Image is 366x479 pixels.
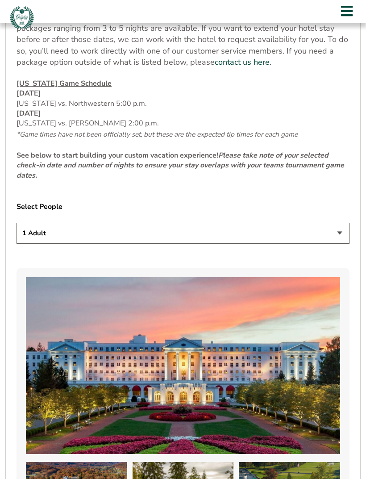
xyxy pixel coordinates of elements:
[17,150,344,180] em: Please take note of your selected check-in date and number of nights to ensure your stay overlaps...
[9,4,35,30] img: Greenbrier Tip-Off
[17,79,349,140] p: [US_STATE] vs. Northwestern 5:00 p.m. [US_STATE] vs. [PERSON_NAME] 2:00 p.m.
[17,79,112,88] u: [US_STATE] Game Schedule
[17,12,348,67] span: Custom packages ranging from 3 to 5 nights are available. If you want to extend your hotel stay b...
[17,202,349,212] label: Select People
[17,150,344,180] strong: See below to start building your custom vacation experience!
[17,108,41,118] strong: [DATE]
[17,88,41,98] strong: [DATE]
[215,57,270,68] a: contact us here
[17,130,298,139] span: *Game times have not been officially set, but these are the expected tip times for each game
[270,57,271,67] span: .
